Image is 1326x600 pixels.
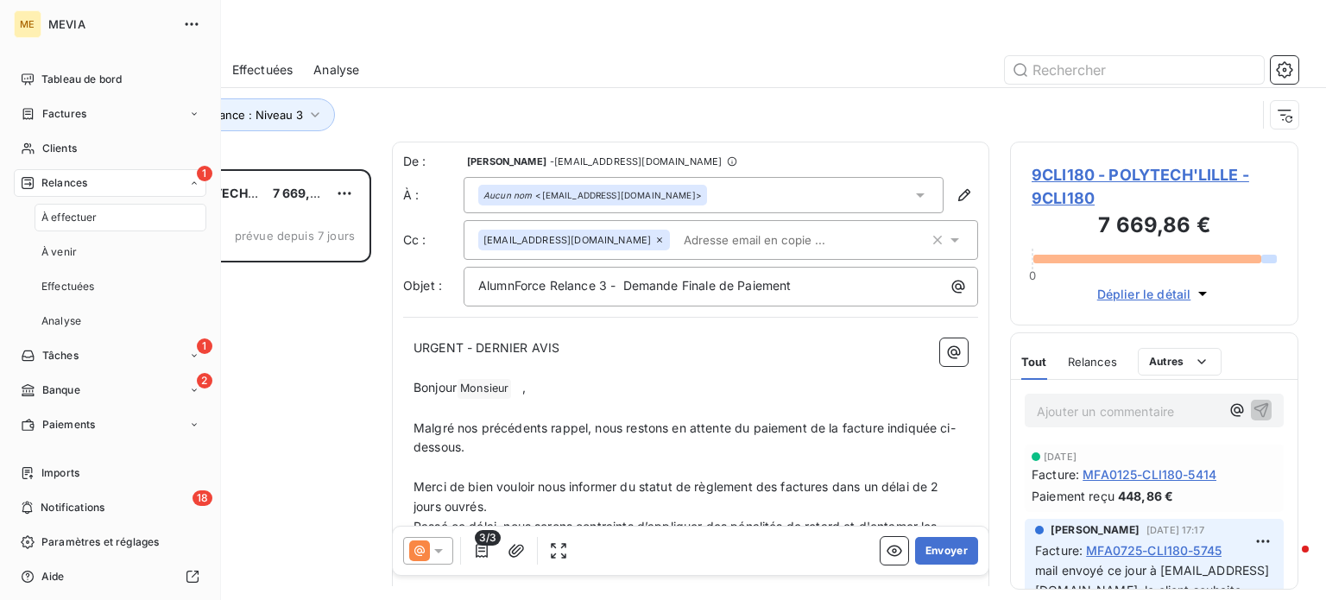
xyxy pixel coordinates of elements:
[148,108,303,122] span: Niveau de relance : Niveau 3
[550,156,722,167] span: - [EMAIL_ADDRESS][DOMAIN_NAME]
[483,235,651,245] span: [EMAIL_ADDRESS][DOMAIN_NAME]
[483,189,532,201] em: Aucun nom
[1044,452,1077,462] span: [DATE]
[41,175,87,191] span: Relances
[42,348,79,363] span: Tâches
[475,530,501,546] span: 3/3
[41,279,95,294] span: Effectuées
[1029,268,1036,282] span: 0
[41,569,65,584] span: Aide
[1146,525,1204,535] span: [DATE] 17:17
[313,61,359,79] span: Analyse
[42,141,77,156] span: Clients
[123,98,335,131] button: Niveau de relance : Niveau 3
[235,229,355,243] span: prévue depuis 7 jours
[1086,541,1222,559] span: MFA0725-CLI180-5745
[1267,541,1309,583] iframe: Intercom live chat
[467,156,546,167] span: [PERSON_NAME]
[414,519,941,553] span: Passé ce délai, nous serons contraints d’appliquer des pénalités de retard et d'entamer les démar...
[403,153,464,170] span: De :
[197,166,212,181] span: 1
[42,382,80,398] span: Banque
[197,373,212,388] span: 2
[193,490,212,506] span: 18
[1097,285,1191,303] span: Déplier le détail
[42,106,86,122] span: Factures
[1032,210,1277,244] h3: 7 669,86 €
[41,465,79,481] span: Imports
[48,17,173,31] span: MEVIA
[677,227,876,253] input: Adresse email en copie ...
[83,169,371,600] div: grid
[1032,163,1277,210] span: 9CLI180 - POLYTECH'LILLE - 9CLI180
[41,210,98,225] span: À effectuer
[1021,355,1047,369] span: Tout
[403,231,464,249] label: Cc :
[483,189,702,201] div: <[EMAIL_ADDRESS][DOMAIN_NAME]>
[478,278,792,293] span: AlumnForce Relance 3 - Demande Finale de Paiement
[1032,487,1114,505] span: Paiement reçu
[1092,284,1217,304] button: Déplier le détail
[232,61,294,79] span: Effectuées
[414,380,457,395] span: Bonjour
[197,338,212,354] span: 1
[41,244,77,260] span: À venir
[41,72,122,87] span: Tableau de bord
[522,380,526,395] span: ,
[403,186,464,204] label: À :
[41,534,159,550] span: Paramètres et réglages
[1051,522,1140,538] span: [PERSON_NAME]
[1032,465,1079,483] span: Facture :
[1068,355,1117,369] span: Relances
[414,340,559,355] span: URGENT - DERNIER AVIS
[14,10,41,38] div: ME
[1035,541,1083,559] span: Facture :
[41,500,104,515] span: Notifications
[42,417,95,433] span: Paiements
[403,278,442,293] span: Objet :
[414,479,943,514] span: Merci de bien vouloir nous informer du statut de règlement des factures dans un délai de 2 jours ...
[41,313,81,329] span: Analyse
[915,537,978,565] button: Envoyer
[14,563,206,591] a: Aide
[1118,487,1173,505] span: 448,86 €
[458,379,511,399] span: Monsieur
[414,420,956,455] span: Malgré nos précédents rappel, nous restons en attente du paiement de la facture indiquée ci-dessous.
[1005,56,1264,84] input: Rechercher
[1083,465,1216,483] span: MFA0125-CLI180-5414
[1138,348,1222,376] button: Autres
[273,186,338,200] span: 7 669,86 €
